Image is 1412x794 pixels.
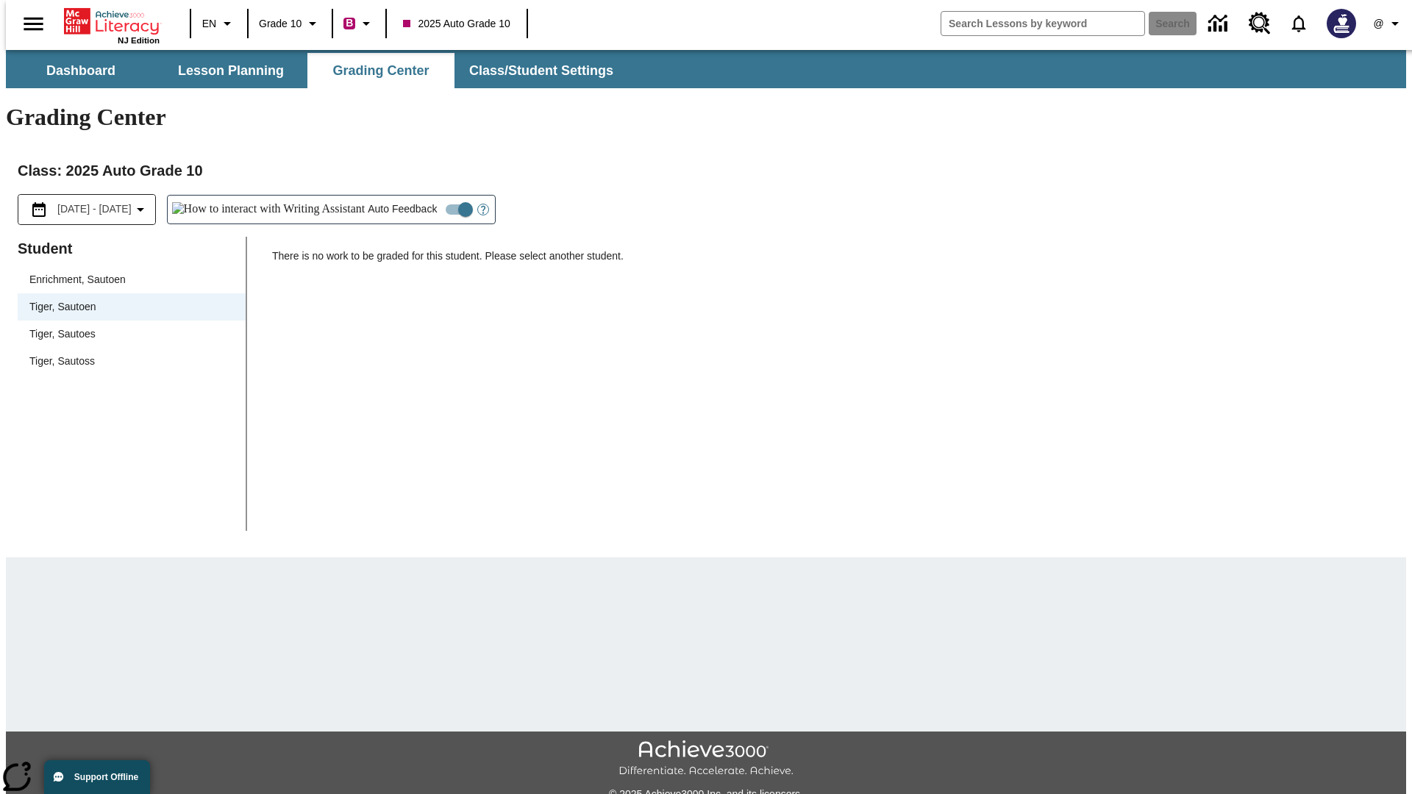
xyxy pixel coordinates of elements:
button: Dashboard [7,53,154,88]
button: Class/Student Settings [457,53,625,88]
div: Tiger, Sautoen [18,293,246,321]
p: Student [18,237,246,260]
p: There is no work to be graded for this student. Please select another student. [272,248,1394,275]
span: Auto Feedback [368,201,437,217]
div: Home [64,5,160,45]
div: Enrichment, Sautoen [18,266,246,293]
svg: Collapse Date Range Filter [132,201,149,218]
span: Tiger, Sautoen [29,299,234,315]
button: Profile/Settings [1365,10,1412,37]
button: Select the date range menu item [24,201,149,218]
button: Boost Class color is violet red. Change class color [338,10,381,37]
a: Data Center [1199,4,1240,44]
div: SubNavbar [6,50,1406,88]
span: 2025 Auto Grade 10 [403,16,510,32]
span: EN [202,16,216,32]
span: Tiger, Sautoss [29,354,234,369]
a: Home [64,7,160,36]
button: Support Offline [44,760,150,794]
img: Avatar [1327,9,1356,38]
img: How to interact with Writing Assistant [172,202,366,217]
img: Achieve3000 Differentiate Accelerate Achieve [618,740,794,778]
button: Language: EN, Select a language [196,10,243,37]
button: Lesson Planning [157,53,304,88]
span: [DATE] - [DATE] [57,201,132,217]
a: Resource Center, Will open in new tab [1240,4,1280,43]
span: Grade 10 [259,16,302,32]
button: Grading Center [307,53,454,88]
span: @ [1373,16,1383,32]
div: Tiger, Sautoss [18,348,246,375]
h1: Grading Center [6,104,1406,131]
span: Enrichment, Sautoen [29,272,234,287]
span: Support Offline [74,772,138,782]
a: Notifications [1280,4,1318,43]
span: Tiger, Sautoes [29,326,234,342]
button: Grade: Grade 10, Select a grade [253,10,327,37]
div: Tiger, Sautoes [18,321,246,348]
button: Select a new avatar [1318,4,1365,43]
h2: Class : 2025 Auto Grade 10 [18,159,1394,182]
button: Open side menu [12,2,55,46]
button: Open Help for Writing Assistant [471,196,495,223]
div: SubNavbar [6,53,627,88]
span: B [346,14,353,32]
input: search field [941,12,1144,35]
span: NJ Edition [118,36,160,45]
